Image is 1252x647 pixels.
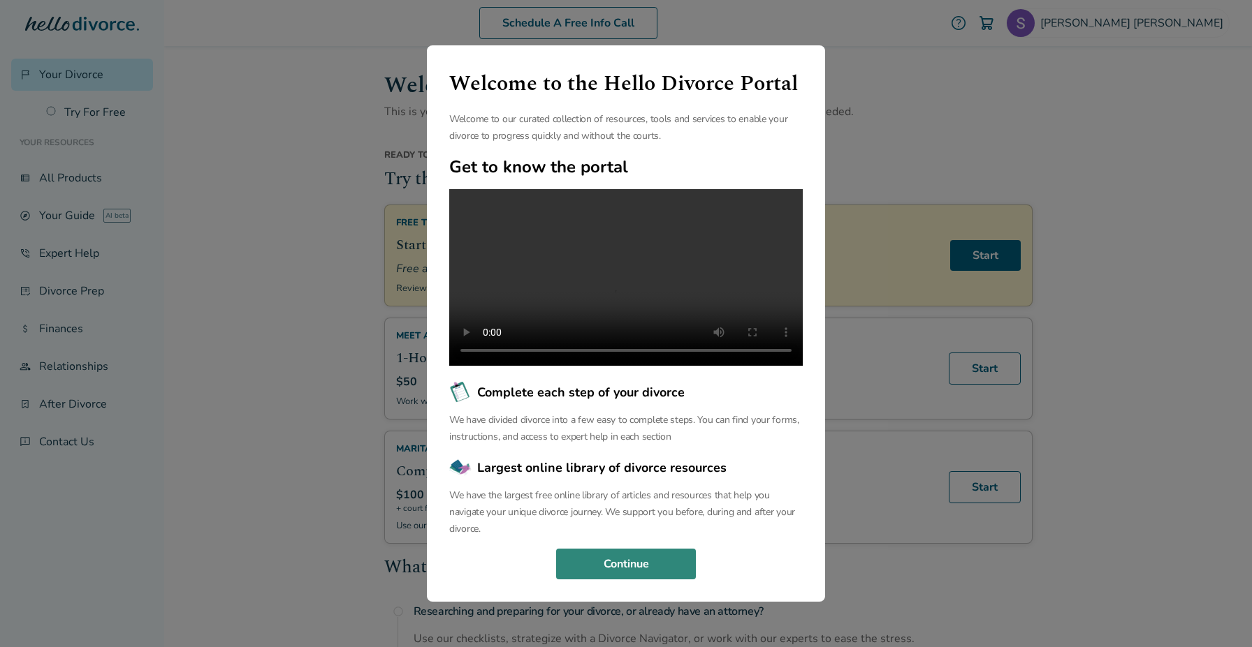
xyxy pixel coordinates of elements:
img: Largest online library of divorce resources [449,456,472,479]
button: Continue [556,549,696,579]
img: Complete each step of your divorce [449,381,472,403]
p: We have the largest free online library of articles and resources that help you navigate your uni... [449,487,803,537]
h2: Get to know the portal [449,156,803,178]
h1: Welcome to the Hello Divorce Portal [449,68,803,100]
span: Complete each step of your divorce [477,383,685,401]
span: Largest online library of divorce resources [477,459,727,477]
p: Welcome to our curated collection of resources, tools and services to enable your divorce to prog... [449,111,803,144]
div: Виджет чата [1182,580,1252,647]
iframe: Chat Widget [1182,580,1252,647]
p: We have divided divorce into a few easy to complete steps. You can find your forms, instructions,... [449,412,803,445]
